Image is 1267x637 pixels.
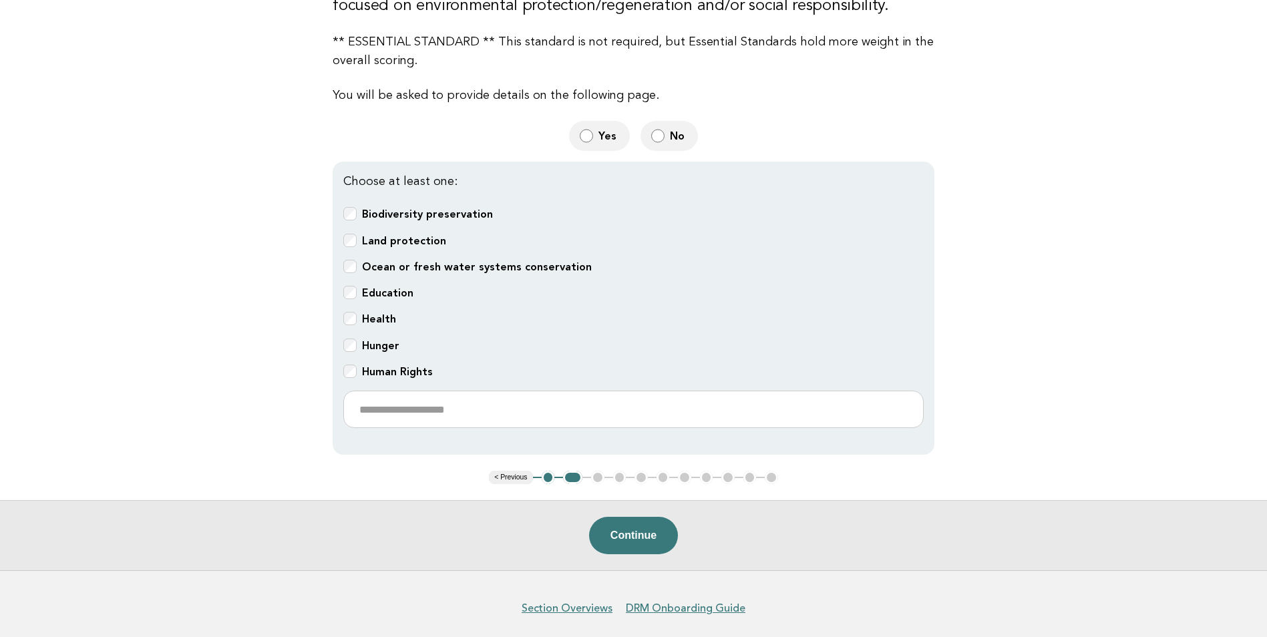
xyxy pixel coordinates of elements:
b: Human Rights [362,365,433,378]
button: Continue [589,517,678,554]
button: 1 [542,471,555,484]
p: You will be asked to provide details on the following page. [333,86,934,105]
p: ** ESSENTIAL STANDARD ** This standard is not required, but Essential Standards hold more weight ... [333,33,934,70]
span: Yes [598,129,619,143]
button: < Previous [489,471,532,484]
input: No [651,129,665,143]
a: DRM Onboarding Guide [626,602,745,615]
a: Section Overviews [522,602,612,615]
p: Choose at least one: [343,172,924,191]
b: Hunger [362,339,399,352]
b: Biodiversity preservation [362,208,493,220]
span: No [670,129,687,143]
button: 2 [563,471,582,484]
b: Health [362,312,396,325]
input: Yes [580,129,593,143]
b: Ocean or fresh water systems conservation [362,260,592,273]
b: Land protection [362,234,446,247]
b: Education [362,286,413,299]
